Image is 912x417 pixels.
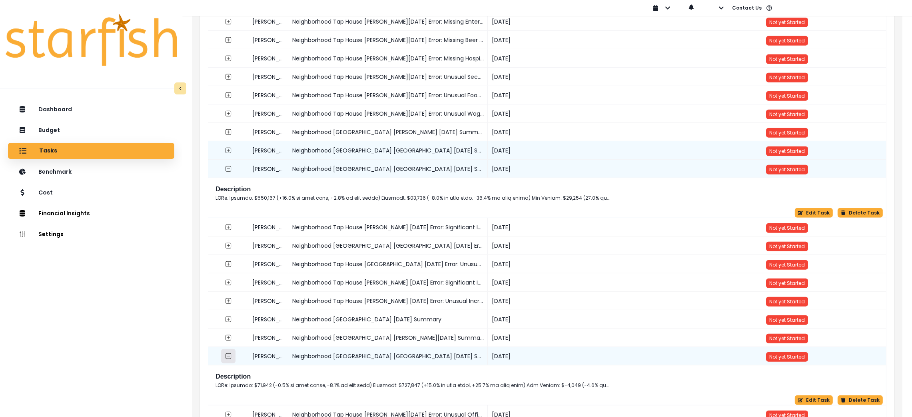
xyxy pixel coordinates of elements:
[769,317,805,323] span: Not yet Started
[769,225,805,231] span: Not yet Started
[288,292,488,310] div: Neighborhood Tap House [PERSON_NAME] [DATE] Error: Unusual Increase in Taxes & Licenses
[288,104,488,123] div: Neighborhood Tap House [PERSON_NAME][DATE] Error: Unusual Wages Increase
[288,237,488,255] div: Neighborhood [GEOGRAPHIC_DATA] [GEOGRAPHIC_DATA] [DATE] Error: Utilities Expense Anomaly
[488,68,687,86] div: [DATE]
[221,70,235,84] button: expand outline
[225,18,231,25] svg: expand outline
[795,208,833,218] button: Edit Task
[221,220,235,235] button: expand outline
[248,237,288,255] div: [PERSON_NAME]
[8,122,174,138] button: Budget
[248,104,288,123] div: [PERSON_NAME]
[248,123,288,141] div: [PERSON_NAME]
[225,166,231,172] svg: collasped outline
[488,31,687,49] div: [DATE]
[221,257,235,271] button: expand outline
[769,148,805,154] span: Not yet Started
[248,160,288,178] div: [PERSON_NAME]
[225,243,231,249] svg: expand outline
[248,49,288,68] div: [PERSON_NAME]
[248,329,288,347] div: [PERSON_NAME]
[488,49,687,68] div: [DATE]
[221,162,235,176] button: collasped outline
[8,184,174,200] button: Cost
[288,310,488,329] div: Neighborhood [GEOGRAPHIC_DATA] [DATE] Summary
[488,310,687,329] div: [DATE]
[769,56,805,62] span: Not yet Started
[221,331,235,345] button: expand outline
[488,86,687,104] div: [DATE]
[225,55,231,62] svg: expand outline
[288,218,488,237] div: Neighborhood Tap House [PERSON_NAME] [DATE] Error: Significant Increase in Sales Revenue
[225,298,231,304] svg: expand outline
[221,294,235,308] button: expand outline
[225,37,231,43] svg: expand outline
[488,160,687,178] div: [DATE]
[488,218,687,237] div: [DATE]
[769,19,805,26] span: Not yet Started
[38,189,53,196] p: Cost
[488,347,687,365] div: [DATE]
[225,224,231,231] svg: expand outline
[488,237,687,255] div: [DATE]
[769,37,805,44] span: Not yet Started
[248,273,288,292] div: [PERSON_NAME]
[8,143,174,159] button: Tasks
[225,335,231,341] svg: expand outline
[288,86,488,104] div: Neighborhood Tap House [PERSON_NAME][DATE] Error: Unusual Food Purchases Increase
[769,298,805,305] span: Not yet Started
[225,261,231,267] svg: expand outline
[39,147,57,154] p: Tasks
[221,125,235,139] button: expand outline
[288,329,488,347] div: Neighborhood [GEOGRAPHIC_DATA] [PERSON_NAME][DATE] Summary
[288,31,488,49] div: Neighborhood Tap House [PERSON_NAME][DATE] Error: Missing Beer Purchases Reporting
[221,275,235,290] button: expand outline
[38,168,72,175] p: Benchmark
[248,68,288,86] div: [PERSON_NAME]
[216,373,880,380] h2: Description
[488,12,687,31] div: [DATE]
[248,218,288,237] div: [PERSON_NAME]
[795,395,833,405] button: Edit Task
[288,68,488,86] div: Neighborhood Tap House [PERSON_NAME][DATE] Error: Unusual Security Expense Increase
[488,123,687,141] div: [DATE]
[216,194,615,202] p: LORe: Ipsumdo: $550,167 (+16.0% si amet cons, +2.8% ad elit seddo) Eiusmodt: $03,736 (-8.0% in ut...
[488,104,687,123] div: [DATE]
[769,92,805,99] span: Not yet Started
[769,166,805,173] span: Not yet Started
[288,347,488,365] div: Neighborhood [GEOGRAPHIC_DATA] [GEOGRAPHIC_DATA] [DATE] Summary
[838,395,883,405] button: Delete Task
[488,273,687,292] div: [DATE]
[248,141,288,160] div: [PERSON_NAME]
[288,141,488,160] div: Neighborhood [GEOGRAPHIC_DATA] [GEOGRAPHIC_DATA] [DATE] Summary
[248,86,288,104] div: [PERSON_NAME]
[769,335,805,342] span: Not yet Started
[221,143,235,158] button: expand outline
[769,261,805,268] span: Not yet Started
[38,127,60,134] p: Budget
[488,255,687,273] div: [DATE]
[769,243,805,250] span: Not yet Started
[248,31,288,49] div: [PERSON_NAME]
[288,49,488,68] div: Neighborhood Tap House [PERSON_NAME][DATE] Error: Missing Hospitality Tax Reporting
[248,12,288,31] div: [PERSON_NAME]
[216,185,880,193] h2: Description
[221,14,235,29] button: expand outline
[769,280,805,287] span: Not yet Started
[8,164,174,180] button: Benchmark
[288,12,488,31] div: Neighborhood Tap House [PERSON_NAME][DATE] Error: Missing Entertainment Expense
[221,88,235,102] button: expand outline
[769,353,805,360] span: Not yet Started
[488,329,687,347] div: [DATE]
[221,33,235,47] button: expand outline
[769,129,805,136] span: Not yet Started
[838,208,883,218] button: Delete Task
[221,239,235,253] button: expand outline
[769,74,805,81] span: Not yet Started
[225,129,231,135] svg: expand outline
[8,205,174,221] button: Financial Insights
[225,92,231,98] svg: expand outline
[8,101,174,117] button: Dashboard
[248,347,288,365] div: [PERSON_NAME]
[488,141,687,160] div: [DATE]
